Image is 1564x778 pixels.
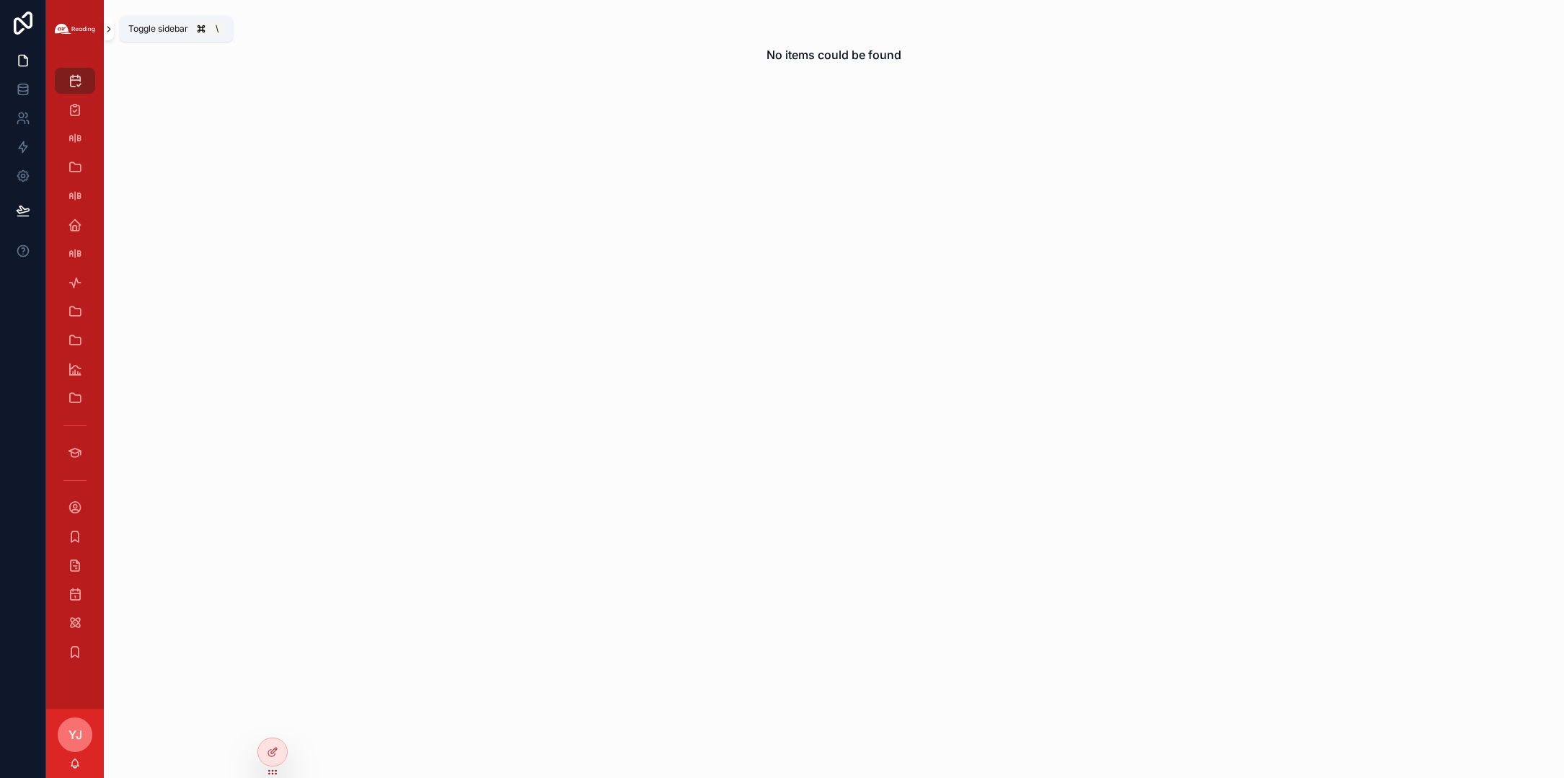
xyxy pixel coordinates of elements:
[46,58,104,684] div: scrollable content
[69,726,82,743] span: YJ
[766,46,901,63] h2: No items could be found
[128,23,188,35] span: Toggle sidebar
[211,23,223,35] span: \
[55,24,95,34] img: App logo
